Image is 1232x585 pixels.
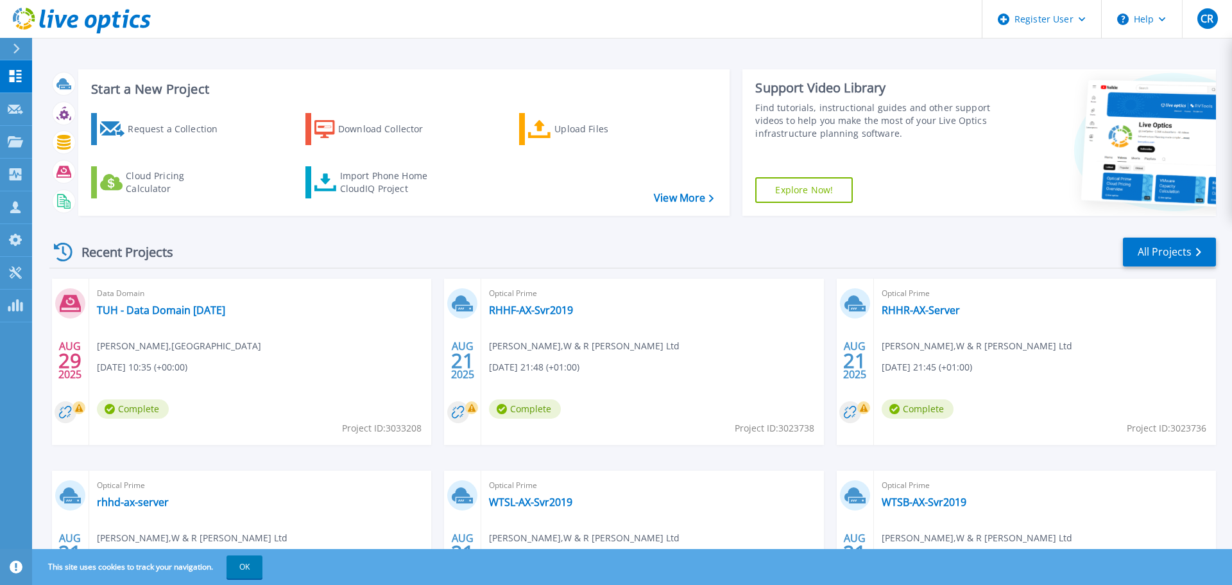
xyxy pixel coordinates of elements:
[126,170,228,195] div: Cloud Pricing Calculator
[97,496,169,509] a: rhhd-ax-server
[97,286,424,301] span: Data Domain
[519,113,662,145] a: Upload Files
[654,192,714,204] a: View More
[128,116,230,142] div: Request a Collection
[58,337,82,384] div: AUG 2025
[97,399,169,419] span: Complete
[97,304,225,317] a: TUH - Data Domain [DATE]
[97,360,187,374] span: [DATE] 10:35 (+00:00)
[451,547,474,558] span: 21
[35,555,262,579] span: This site uses cookies to track your navigation.
[58,529,82,576] div: AUG 2025
[450,337,475,384] div: AUG 2025
[227,555,262,579] button: OK
[489,496,572,509] a: WTSL-AX-Svr2019
[489,360,579,374] span: [DATE] 21:48 (+01:00)
[1127,421,1206,435] span: Project ID: 3023736
[91,82,714,96] h3: Start a New Project
[882,478,1208,493] span: Optical Prime
[91,113,234,145] a: Request a Collection
[451,355,474,366] span: 21
[450,529,475,576] div: AUG 2025
[843,355,866,366] span: 21
[58,547,81,558] span: 21
[843,547,866,558] span: 21
[755,80,997,96] div: Support Video Library
[340,170,440,195] div: Import Phone Home CloudIQ Project
[305,113,449,145] a: Download Collector
[882,399,954,419] span: Complete
[554,116,657,142] div: Upload Files
[735,421,814,435] span: Project ID: 3023738
[755,101,997,140] div: Find tutorials, instructional guides and other support videos to help you make the most of your L...
[97,531,287,545] span: [PERSON_NAME] , W & R [PERSON_NAME] Ltd
[97,339,261,353] span: [PERSON_NAME] , [GEOGRAPHIC_DATA]
[843,529,867,576] div: AUG 2025
[843,337,867,384] div: AUG 2025
[489,339,680,353] span: [PERSON_NAME] , W & R [PERSON_NAME] Ltd
[58,355,81,366] span: 29
[882,286,1208,301] span: Optical Prime
[338,116,441,142] div: Download Collector
[489,304,573,317] a: RHHF-AX-Svr2019
[489,531,680,545] span: [PERSON_NAME] , W & R [PERSON_NAME] Ltd
[755,177,853,203] a: Explore Now!
[489,399,561,419] span: Complete
[882,339,1072,353] span: [PERSON_NAME] , W & R [PERSON_NAME] Ltd
[1123,238,1216,266] a: All Projects
[882,531,1072,545] span: [PERSON_NAME] , W & R [PERSON_NAME] Ltd
[97,478,424,493] span: Optical Prime
[91,166,234,198] a: Cloud Pricing Calculator
[49,236,191,268] div: Recent Projects
[1201,13,1213,24] span: CR
[882,304,960,317] a: RHHR-AX-Server
[489,286,816,301] span: Optical Prime
[342,421,422,435] span: Project ID: 3033208
[882,360,972,374] span: [DATE] 21:45 (+01:00)
[882,496,966,509] a: WTSB-AX-Svr2019
[489,478,816,493] span: Optical Prime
